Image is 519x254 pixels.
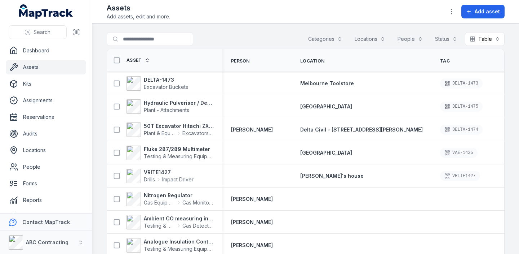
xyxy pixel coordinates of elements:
strong: ABC Contracting [26,239,68,245]
span: Testing & Measuring Equipment [144,153,219,159]
div: DELTA-1473 [440,78,483,89]
a: Delta Civil - [STREET_ADDRESS][PERSON_NAME] [300,126,423,133]
span: Add assets, edit and more. [107,13,170,20]
span: Excavator Buckets [144,84,188,90]
strong: Hydraulic Pulveriser / Demolition Shear [144,99,214,107]
div: DELTA-1474 [440,125,483,135]
strong: 50T Excavator Hitachi ZX350 [144,122,214,130]
a: Forms [6,176,86,191]
span: Person [231,58,250,64]
strong: VRITE1427 [144,169,194,176]
a: Reservations [6,110,86,124]
span: Testing & Measuring Equipment [144,222,175,229]
a: Nitrogen RegulatorGas EquipmentGas Monitors - Methane [127,192,214,206]
span: [GEOGRAPHIC_DATA] [300,150,352,156]
button: Categories [303,32,347,46]
a: People [6,160,86,174]
a: VRITE1427DrillsImpact Driver [127,169,194,183]
span: Plant & Equipment [144,130,175,137]
strong: Ambient CO measuring instrument [144,215,214,222]
a: [PERSON_NAME] [231,219,273,226]
a: Asset [127,57,150,63]
span: Gas Equipment [144,199,175,206]
span: Testing & Measuring Equipment [144,246,219,252]
span: Melbourne Toolstore [300,80,354,86]
span: Drills [144,176,155,183]
a: [PERSON_NAME]'s house [300,172,364,180]
a: Hydraulic Pulveriser / Demolition ShearPlant - Attachments [127,99,214,114]
strong: Analogue Insulation Continuity Tester [144,238,214,245]
span: Excavators & Plant [182,130,214,137]
a: Kits [6,77,86,91]
button: Status [430,32,462,46]
a: Alerts [6,210,86,224]
strong: Contact MapTrack [22,219,70,225]
button: Add asset [461,5,505,18]
div: DELTA-1475 [440,102,483,112]
a: Audits [6,126,86,141]
a: [PERSON_NAME] [231,242,273,249]
a: Dashboard [6,43,86,58]
span: Gas Detectors [182,222,214,229]
a: [PERSON_NAME] [231,195,273,203]
a: Analogue Insulation Continuity TesterTesting & Measuring Equipment [127,238,214,253]
a: [GEOGRAPHIC_DATA] [300,149,352,156]
a: [PERSON_NAME] [231,126,273,133]
strong: DELTA-1473 [144,76,188,83]
a: [GEOGRAPHIC_DATA] [300,103,352,110]
span: Gas Monitors - Methane [182,199,214,206]
button: Locations [350,32,390,46]
a: Fluke 287/289 MultimeterTesting & Measuring Equipment [127,146,214,160]
h2: Assets [107,3,170,13]
button: Search [9,25,67,39]
a: DELTA-1473Excavator Buckets [127,76,188,91]
a: Assignments [6,93,86,108]
a: MapTrack [19,4,73,19]
a: Ambient CO measuring instrumentTesting & Measuring EquipmentGas Detectors [127,215,214,229]
a: Locations [6,143,86,158]
span: Asset [127,57,142,63]
div: VRITE1427 [440,171,480,181]
a: Melbourne Toolstore [300,80,354,87]
span: Impact Driver [162,176,194,183]
a: Assets [6,60,86,74]
span: Plant - Attachments [144,107,189,113]
span: Location [300,58,324,64]
span: [GEOGRAPHIC_DATA] [300,103,352,109]
div: VAE-1425 [440,148,478,158]
button: People [393,32,427,46]
span: Add asset [475,8,500,15]
strong: Nitrogen Regulator [144,192,214,199]
strong: Fluke 287/289 Multimeter [144,146,214,153]
span: Tag [440,58,450,64]
button: Table [465,32,505,46]
span: Search [34,29,50,36]
a: 50T Excavator Hitachi ZX350Plant & EquipmentExcavators & Plant [127,122,214,137]
a: Reports [6,193,86,207]
span: Delta Civil - [STREET_ADDRESS][PERSON_NAME] [300,126,423,133]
